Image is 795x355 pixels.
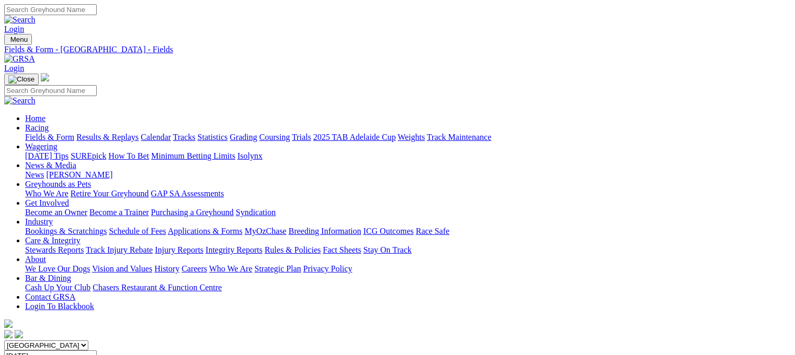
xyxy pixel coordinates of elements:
[292,133,311,141] a: Trials
[76,133,139,141] a: Results & Replays
[4,25,24,33] a: Login
[8,75,34,84] img: Close
[4,54,35,64] img: GRSA
[259,133,290,141] a: Coursing
[209,264,252,273] a: Who We Are
[10,35,28,43] span: Menu
[230,133,257,141] a: Grading
[25,142,57,151] a: Wagering
[25,208,87,217] a: Become an Owner
[25,208,791,217] div: Get Involved
[4,96,36,105] img: Search
[151,151,235,160] a: Minimum Betting Limits
[25,133,74,141] a: Fields & Form
[198,133,228,141] a: Statistics
[25,227,107,235] a: Bookings & Scratchings
[25,245,84,254] a: Stewards Reports
[4,64,24,73] a: Login
[25,255,46,264] a: About
[173,133,195,141] a: Tracks
[25,236,80,245] a: Care & Integrity
[25,133,791,142] div: Racing
[363,245,411,254] a: Stay On Track
[4,15,36,25] img: Search
[25,180,91,188] a: Greyhounds as Pets
[168,227,243,235] a: Applications & Forms
[245,227,286,235] a: MyOzChase
[25,283,90,292] a: Cash Up Your Club
[25,161,76,170] a: News & Media
[25,264,791,274] div: About
[25,283,791,292] div: Bar & Dining
[4,74,39,85] button: Toggle navigation
[141,133,171,141] a: Calendar
[25,302,94,311] a: Login To Blackbook
[86,245,153,254] a: Track Injury Rebate
[71,189,149,198] a: Retire Your Greyhound
[154,264,179,273] a: History
[41,73,49,81] img: logo-grsa-white.png
[236,208,275,217] a: Syndication
[237,151,262,160] a: Isolynx
[93,283,222,292] a: Chasers Restaurant & Function Centre
[109,227,166,235] a: Schedule of Fees
[25,151,791,161] div: Wagering
[92,264,152,273] a: Vision and Values
[205,245,262,254] a: Integrity Reports
[25,227,791,236] div: Industry
[155,245,203,254] a: Injury Reports
[313,133,396,141] a: 2025 TAB Adelaide Cup
[109,151,149,160] a: How To Bet
[323,245,361,254] a: Fact Sheets
[25,114,45,123] a: Home
[25,189,68,198] a: Who We Are
[289,227,361,235] a: Breeding Information
[181,264,207,273] a: Careers
[4,319,13,328] img: logo-grsa-white.png
[151,208,234,217] a: Purchasing a Greyhound
[398,133,425,141] a: Weights
[4,4,97,15] input: Search
[151,189,224,198] a: GAP SA Assessments
[4,85,97,96] input: Search
[363,227,413,235] a: ICG Outcomes
[25,170,44,179] a: News
[4,330,13,338] img: facebook.svg
[25,274,71,282] a: Bar & Dining
[25,264,90,273] a: We Love Our Dogs
[25,245,791,255] div: Care & Integrity
[427,133,491,141] a: Track Maintenance
[416,227,449,235] a: Race Safe
[25,217,53,226] a: Industry
[25,151,68,160] a: [DATE] Tips
[89,208,149,217] a: Become a Trainer
[46,170,112,179] a: [PERSON_NAME]
[71,151,106,160] a: SUREpick
[25,198,69,207] a: Get Involved
[4,45,791,54] a: Fields & Form - [GEOGRAPHIC_DATA] - Fields
[25,189,791,198] div: Greyhounds as Pets
[25,292,75,301] a: Contact GRSA
[264,245,321,254] a: Rules & Policies
[303,264,352,273] a: Privacy Policy
[25,170,791,180] div: News & Media
[4,34,32,45] button: Toggle navigation
[255,264,301,273] a: Strategic Plan
[15,330,23,338] img: twitter.svg
[25,123,49,132] a: Racing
